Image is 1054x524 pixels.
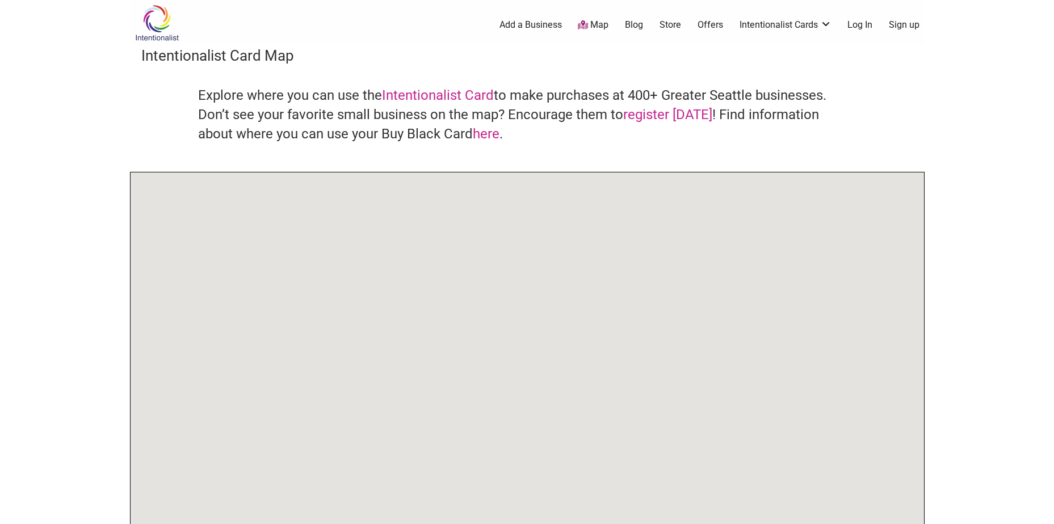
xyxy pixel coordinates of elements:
[382,87,494,103] a: Intentionalist Card
[578,19,608,32] a: Map
[625,19,643,31] a: Blog
[660,19,681,31] a: Store
[889,19,919,31] a: Sign up
[847,19,872,31] a: Log In
[623,107,712,122] a: register [DATE]
[698,19,723,31] a: Offers
[130,5,184,41] img: Intentionalist
[473,126,499,142] a: here
[740,19,832,31] a: Intentionalist Cards
[198,86,856,143] h4: Explore where you can use the to make purchases at 400+ Greater Seattle businesses. Don’t see you...
[141,45,913,66] h3: Intentionalist Card Map
[499,19,562,31] a: Add a Business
